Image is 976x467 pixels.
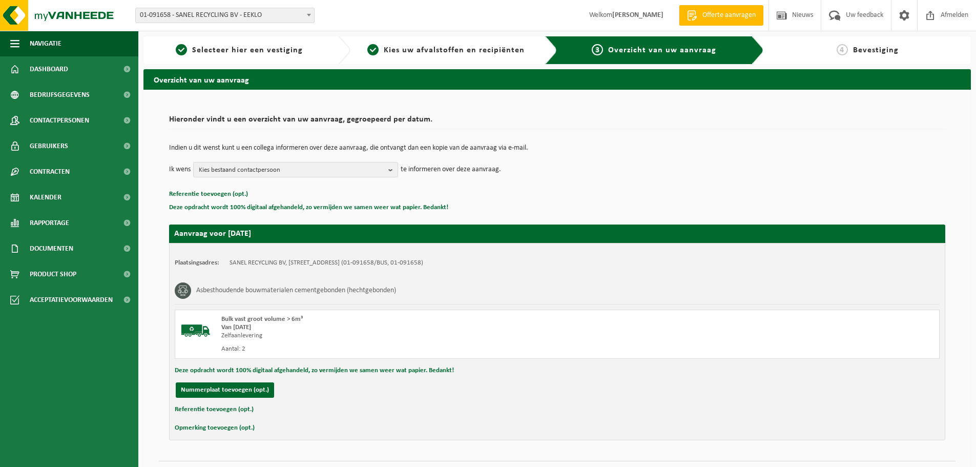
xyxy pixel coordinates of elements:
span: Kalender [30,185,61,210]
span: Acceptatievoorwaarden [30,287,113,313]
span: Bulk vast groot volume > 6m³ [221,316,303,322]
span: Bevestiging [853,46,899,54]
span: 01-091658 - SANEL RECYCLING BV - EEKLO [135,8,315,23]
span: Contracten [30,159,70,185]
h3: Asbesthoudende bouwmaterialen cementgebonden (hechtgebonden) [196,282,396,299]
span: 4 [837,44,848,55]
span: Kies bestaand contactpersoon [199,163,384,178]
button: Kies bestaand contactpersoon [193,162,398,177]
strong: Van [DATE] [221,324,251,331]
span: Overzicht van uw aanvraag [608,46,716,54]
a: Offerte aanvragen [679,5,763,26]
span: Bedrijfsgegevens [30,82,90,108]
div: Zelfaanlevering [221,332,598,340]
span: Selecteer hier een vestiging [192,46,303,54]
strong: Plaatsingsadres: [175,259,219,266]
span: 01-091658 - SANEL RECYCLING BV - EEKLO [136,8,314,23]
h2: Overzicht van uw aanvraag [143,69,971,89]
p: Indien u dit wenst kunt u een collega informeren over deze aanvraag, die ontvangt dan een kopie v... [169,145,945,152]
button: Opmerking toevoegen (opt.) [175,421,255,435]
span: Navigatie [30,31,61,56]
span: Rapportage [30,210,69,236]
span: Product Shop [30,261,76,287]
span: 2 [367,44,379,55]
span: Documenten [30,236,73,261]
h2: Hieronder vindt u een overzicht van uw aanvraag, gegroepeerd per datum. [169,115,945,129]
span: 1 [176,44,187,55]
span: Contactpersonen [30,108,89,133]
span: Kies uw afvalstoffen en recipiënten [384,46,525,54]
button: Deze opdracht wordt 100% digitaal afgehandeld, zo vermijden we samen weer wat papier. Bedankt! [175,364,454,377]
button: Deze opdracht wordt 100% digitaal afgehandeld, zo vermijden we samen weer wat papier. Bedankt! [169,201,448,214]
td: SANEL RECYCLING BV, [STREET_ADDRESS] (01-091658/BUS, 01-091658) [230,259,423,267]
img: BL-SO-LV.png [180,315,211,346]
a: 2Kies uw afvalstoffen en recipiënten [356,44,537,56]
span: Gebruikers [30,133,68,159]
a: 1Selecteer hier een vestiging [149,44,330,56]
strong: [PERSON_NAME] [612,11,663,19]
p: Ik wens [169,162,191,177]
strong: Aanvraag voor [DATE] [174,230,251,238]
p: te informeren over deze aanvraag. [401,162,501,177]
button: Referentie toevoegen (opt.) [169,188,248,201]
span: 3 [592,44,603,55]
button: Nummerplaat toevoegen (opt.) [176,382,274,398]
button: Referentie toevoegen (opt.) [175,403,254,416]
span: Offerte aanvragen [700,10,758,21]
span: Dashboard [30,56,68,82]
div: Aantal: 2 [221,345,598,353]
